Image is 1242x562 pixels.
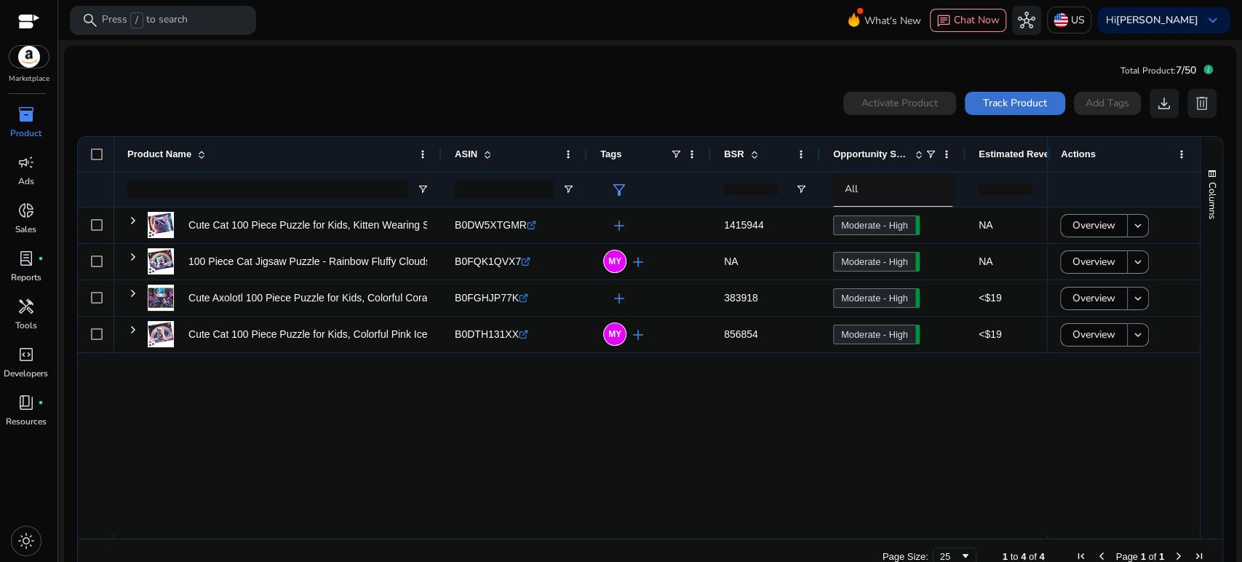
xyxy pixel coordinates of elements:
[1193,550,1205,562] div: Last Page
[1060,287,1128,310] button: Overview
[883,551,928,562] div: Page Size:
[188,320,498,349] p: Cute Cat 100 Piece Puzzle for Kids, Colorful Pink Ice Cream Kitten...
[1071,7,1085,33] p: US
[188,283,498,313] p: Cute Axolotl 100 Piece Puzzle for Kids, Colorful Coral Reef Jigsaw,...
[610,217,628,234] span: add
[1075,550,1086,562] div: First Page
[455,256,521,267] span: B0FQK1QVX7
[930,9,1006,32] button: chatChat Now
[15,319,37,332] p: Tools
[1140,551,1145,562] span: 1
[915,288,920,308] span: 65.00
[4,367,48,380] p: Developers
[936,14,951,28] span: chat
[724,292,758,304] span: 383918
[455,328,519,340] span: B0DTH131XX
[1131,219,1145,232] mat-icon: keyboard_arrow_down
[1159,551,1164,562] span: 1
[833,252,915,272] a: Moderate - High
[1176,63,1196,77] span: 7/50
[940,551,960,562] div: 25
[915,252,920,272] span: 65.00
[1072,210,1115,240] span: Overview
[81,12,99,29] span: search
[9,46,49,68] img: amazon.svg
[455,149,477,159] span: ASIN
[629,253,647,271] span: add
[1072,283,1115,313] span: Overview
[17,532,35,550] span: light_mode
[1095,550,1107,562] div: Previous Page
[979,149,1066,159] span: Estimated Revenue/Day
[1120,65,1176,76] span: Total Product:
[833,325,915,344] a: Moderate - High
[38,400,44,405] span: fiber_manual_record
[417,183,429,195] button: Open Filter Menu
[1003,551,1008,562] span: 1
[127,149,191,159] span: Product Name
[608,330,621,339] span: MY
[1155,95,1173,112] span: download
[148,285,174,311] img: 41b+DfCZBzL._AC_US40_.jpg
[17,106,35,123] span: inventory_2
[148,321,174,347] img: 41Bq12MThhL._AC_US40_.jpg
[983,95,1047,111] span: Track Product
[38,256,44,261] span: fiber_manual_record
[724,256,738,267] span: NA
[1072,320,1115,349] span: Overview
[1131,328,1145,341] mat-icon: keyboard_arrow_down
[1018,12,1035,29] span: hub
[979,328,1002,340] span: <$19
[1060,214,1128,237] button: Overview
[188,210,484,240] p: Cute Cat 100 Piece Puzzle for Kids, Kitten Wearing Sunglasses...
[979,256,992,267] span: NA
[1150,89,1179,118] button: download
[845,182,858,196] span: All
[724,328,758,340] span: 856854
[1204,12,1222,29] span: keyboard_arrow_down
[11,271,41,284] p: Reports
[148,212,174,238] img: 41PMUYRg1OL._AC_US40_.jpg
[18,175,34,188] p: Ads
[1010,551,1018,562] span: to
[1115,551,1137,562] span: Page
[15,223,36,236] p: Sales
[965,92,1065,115] button: Track Product
[1131,292,1145,305] mat-icon: keyboard_arrow_down
[10,127,41,140] p: Product
[455,292,519,304] span: B0FGHJP77K
[954,13,1000,27] span: Chat Now
[1061,149,1096,159] span: Actions
[455,219,527,231] span: B0DW5XTGMR
[1072,247,1115,277] span: Overview
[724,149,744,159] span: BSR
[9,74,49,84] p: Marketplace
[17,154,35,171] span: campaign
[127,181,408,198] input: Product Name Filter Input
[629,326,647,344] span: add
[864,8,921,33] span: What's New
[17,298,35,315] span: handyman
[1029,551,1037,562] span: of
[1039,551,1044,562] span: 4
[608,257,621,266] span: MY
[600,149,621,159] span: Tags
[1173,550,1185,562] div: Next Page
[1206,182,1219,219] span: Columns
[562,183,574,195] button: Open Filter Menu
[1060,323,1128,347] button: Overview
[833,288,915,308] a: Moderate - High
[979,292,1002,304] span: <$19
[6,415,47,428] p: Resources
[17,394,35,411] span: book_4
[915,325,920,344] span: 66.16
[130,12,143,28] span: /
[17,202,35,219] span: donut_small
[188,247,506,277] p: 100 Piece Cat Jigsaw Puzzle - Rainbow Fluffy Clouds & White Kitten...
[610,290,628,307] span: add
[833,149,909,159] span: Opportunity Score
[979,219,992,231] span: NA
[1060,250,1128,274] button: Overview
[455,181,554,198] input: ASIN Filter Input
[610,181,628,199] span: filter_alt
